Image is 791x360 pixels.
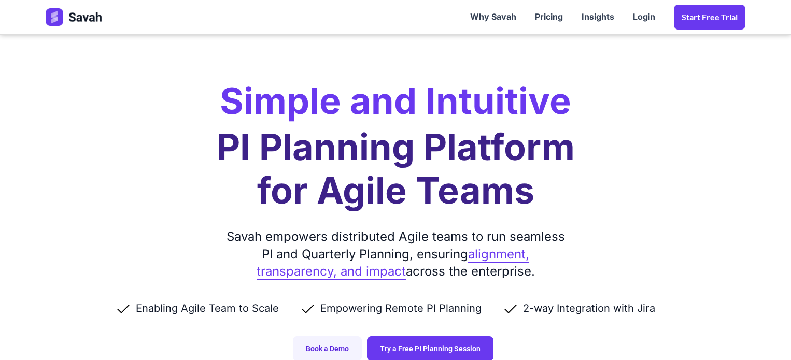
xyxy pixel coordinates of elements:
[461,1,526,33] a: Why Savah
[217,125,575,212] h1: PI Planning Platform for Agile Teams
[572,1,624,33] a: Insights
[624,1,665,33] a: Login
[115,301,300,315] li: Enabling Agile Team to Scale
[526,1,572,33] a: Pricing
[300,301,502,315] li: Empowering Remote PI Planning
[222,228,569,280] div: Savah empowers distributed Agile teams to run seamless PI and Quarterly Planning, ensuring across...
[674,5,745,30] a: Start Free trial
[220,83,571,119] h2: Simple and Intuitive
[502,301,676,315] li: 2-way Integration with Jira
